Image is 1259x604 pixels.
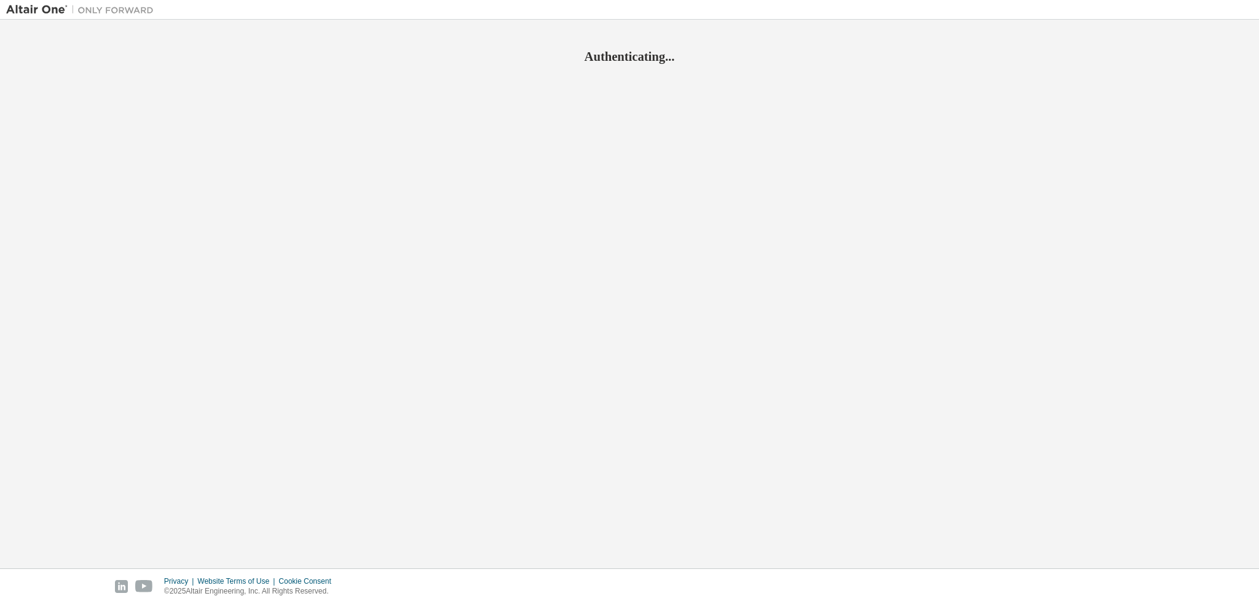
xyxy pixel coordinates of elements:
img: youtube.svg [135,580,153,593]
h2: Authenticating... [6,49,1253,65]
img: Altair One [6,4,160,16]
p: © 2025 Altair Engineering, Inc. All Rights Reserved. [164,586,339,597]
img: linkedin.svg [115,580,128,593]
div: Website Terms of Use [197,576,278,586]
div: Privacy [164,576,197,586]
div: Cookie Consent [278,576,338,586]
